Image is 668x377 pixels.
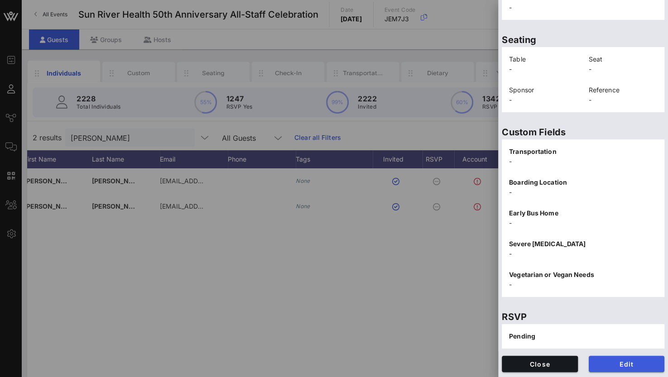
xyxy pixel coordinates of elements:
p: - [509,64,578,74]
p: - [509,249,657,259]
p: Early Bus Home [509,208,657,218]
p: Vegetarian or Vegan Needs [509,270,657,280]
p: Sponsor [509,85,578,95]
span: Close [509,360,571,368]
p: Reference [589,85,658,95]
p: Seating [502,33,664,47]
p: Seat [589,54,658,64]
p: Transportation [509,147,657,157]
p: - [509,218,657,228]
p: - [509,280,657,290]
p: - [589,64,658,74]
p: - [509,157,657,167]
p: Boarding Location [509,177,657,187]
button: Edit [589,356,665,372]
p: RSVP [502,310,664,324]
button: Close [502,356,578,372]
p: - [589,95,658,105]
span: Pending [509,332,535,340]
p: - [509,95,578,105]
p: - [509,187,657,197]
p: Severe [MEDICAL_DATA] [509,239,657,249]
span: - [509,4,512,11]
span: Edit [596,360,658,368]
p: Custom Fields [502,125,664,139]
p: Table [509,54,578,64]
